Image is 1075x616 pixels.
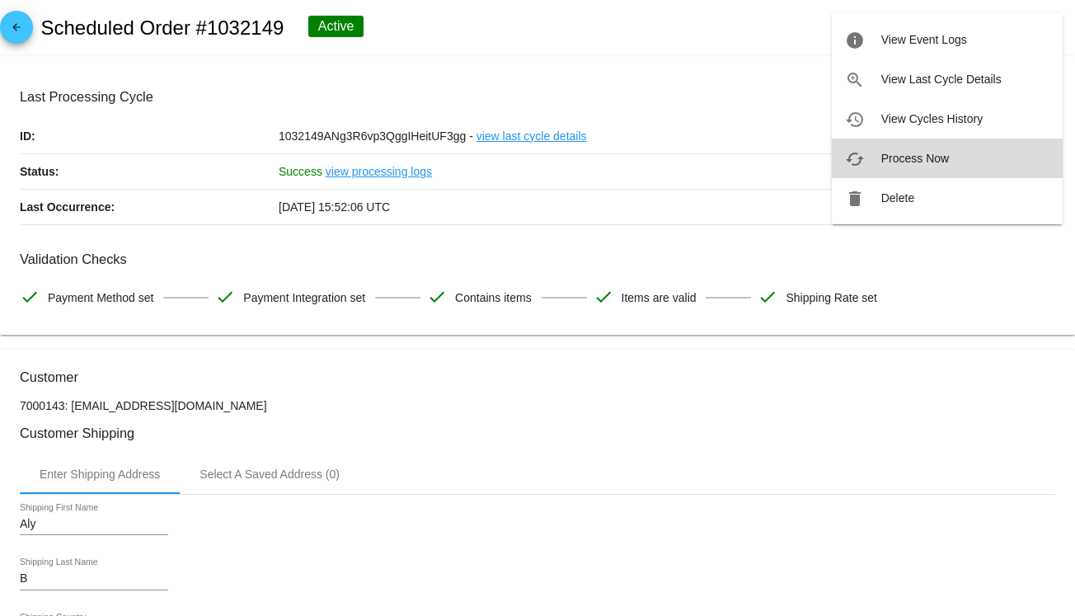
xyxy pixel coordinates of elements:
[881,191,914,205] span: Delete
[881,33,967,46] span: View Event Logs
[881,112,983,125] span: View Cycles History
[845,31,865,50] mat-icon: info
[881,73,1002,86] span: View Last Cycle Details
[845,110,865,129] mat-icon: history
[845,189,865,209] mat-icon: delete
[845,70,865,90] mat-icon: zoom_in
[845,149,865,169] mat-icon: cached
[881,152,949,165] span: Process Now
